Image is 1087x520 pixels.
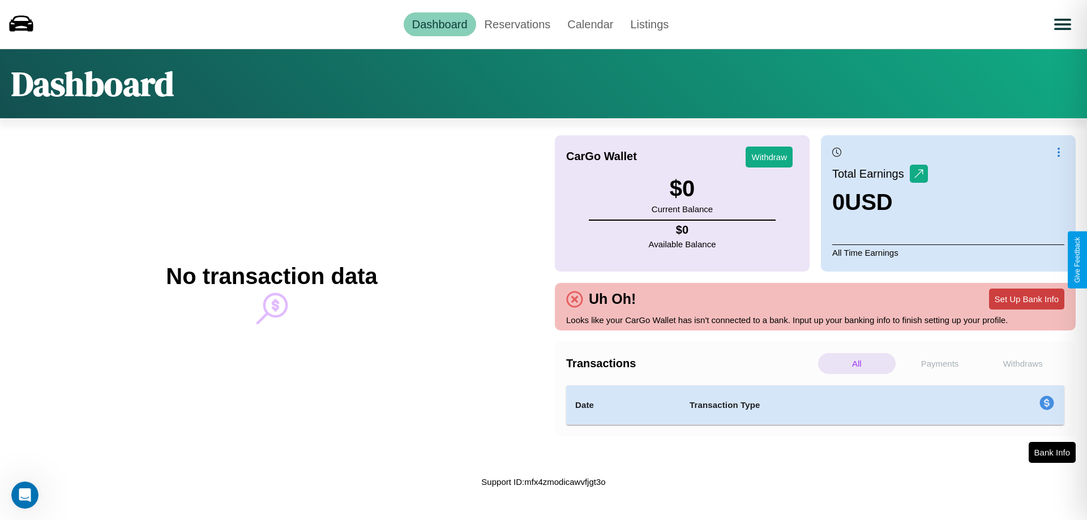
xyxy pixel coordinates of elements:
[1073,237,1081,283] div: Give Feedback
[832,164,910,184] p: Total Earnings
[404,12,476,36] a: Dashboard
[989,289,1064,310] button: Set Up Bank Info
[481,474,605,489] p: Support ID: mfx4zmodicawvfjgt3o
[566,312,1064,328] p: Looks like your CarGo Wallet has isn't connected to a bank. Input up your banking info to finish ...
[11,482,38,509] iframe: Intercom live chat
[901,353,979,374] p: Payments
[622,12,677,36] a: Listings
[832,190,928,215] h3: 0 USD
[984,353,1062,374] p: Withdraws
[649,224,716,237] h4: $ 0
[566,357,815,370] h4: Transactions
[652,201,713,217] p: Current Balance
[575,398,671,412] h4: Date
[832,244,1064,260] p: All Time Earnings
[566,385,1064,425] table: simple table
[566,150,637,163] h4: CarGo Wallet
[559,12,622,36] a: Calendar
[746,147,793,167] button: Withdraw
[690,398,947,412] h4: Transaction Type
[652,176,713,201] h3: $ 0
[166,264,377,289] h2: No transaction data
[583,291,641,307] h4: Uh Oh!
[649,237,716,252] p: Available Balance
[818,353,896,374] p: All
[1029,442,1076,463] button: Bank Info
[476,12,559,36] a: Reservations
[1047,8,1079,40] button: Open menu
[11,61,174,107] h1: Dashboard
